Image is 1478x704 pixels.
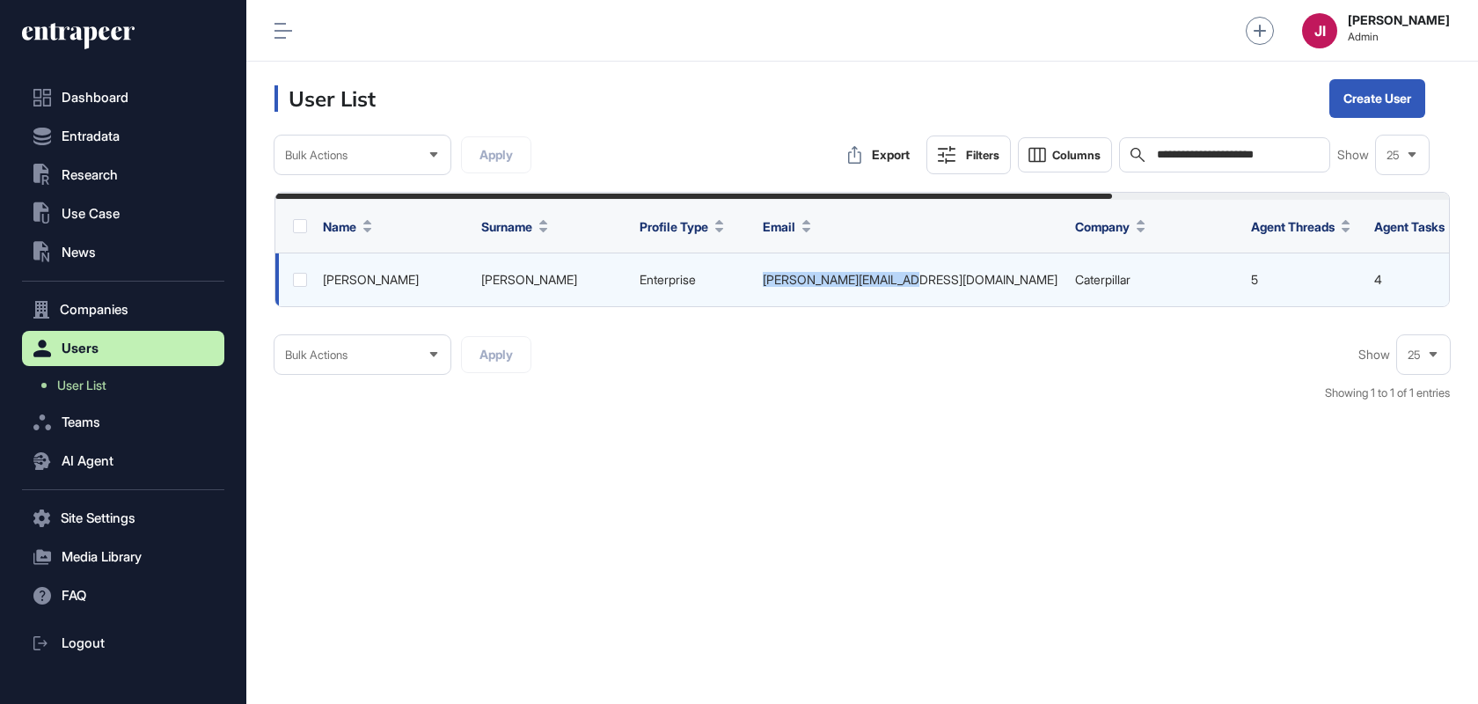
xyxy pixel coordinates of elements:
span: Media Library [62,550,142,564]
div: Filters [966,148,999,162]
span: Logout [62,636,105,650]
button: Create User [1329,79,1425,118]
span: Research [62,168,118,182]
span: Surname [481,217,532,236]
div: [PERSON_NAME][EMAIL_ADDRESS][DOMAIN_NAME] [763,273,1057,287]
span: User List [57,378,106,392]
div: 5 [1251,273,1357,287]
span: Agent Threads [1251,217,1335,236]
button: Companies [22,292,224,327]
span: Email [763,217,795,236]
button: Entradata [22,119,224,154]
span: Teams [62,415,100,429]
button: Export [838,137,919,172]
span: Companies [60,303,128,317]
button: Surname [481,217,548,236]
span: Dashboard [62,91,128,105]
button: Agent Threads [1251,217,1350,236]
button: Site Settings [22,501,224,536]
button: Name [323,217,372,236]
span: Show [1337,148,1369,162]
a: User List [31,370,224,401]
div: [PERSON_NAME] [323,273,464,287]
span: Users [62,341,99,356]
button: AI Agent [22,444,224,479]
span: Show [1358,348,1390,362]
button: Email [763,217,811,236]
button: Company [1075,217,1145,236]
span: Use Case [62,207,120,221]
strong: [PERSON_NAME] [1348,13,1450,27]
span: Name [323,217,356,236]
button: FAQ [22,578,224,613]
span: Bulk Actions [285,149,348,162]
div: enterprise [640,273,745,287]
button: Agent Tasks [1374,217,1460,236]
button: Filters [926,136,1011,174]
button: Users [22,331,224,366]
button: Research [22,158,224,193]
span: 25 [1408,348,1421,362]
span: 25 [1387,149,1400,162]
button: Columns [1018,137,1112,172]
span: Columns [1052,149,1101,162]
span: Entradata [62,129,120,143]
span: FAQ [62,589,86,603]
span: Company [1075,217,1130,236]
span: News [62,246,96,260]
span: Bulk Actions [285,348,348,362]
h3: User List [274,85,376,112]
span: Agent Tasks [1374,217,1445,236]
span: Profile Type [640,217,708,236]
button: News [22,235,224,270]
a: Caterpillar [1075,272,1130,287]
button: Profile Type [640,217,724,236]
button: Media Library [22,539,224,575]
button: Teams [22,405,224,440]
a: Dashboard [22,80,224,115]
span: Admin [1348,31,1450,43]
div: [PERSON_NAME] [481,273,622,287]
div: Showing 1 to 1 of 1 entries [1325,385,1450,402]
button: Use Case [22,196,224,231]
a: Logout [22,626,224,661]
span: Site Settings [61,511,135,525]
span: AI Agent [62,454,113,468]
button: JI [1302,13,1337,48]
